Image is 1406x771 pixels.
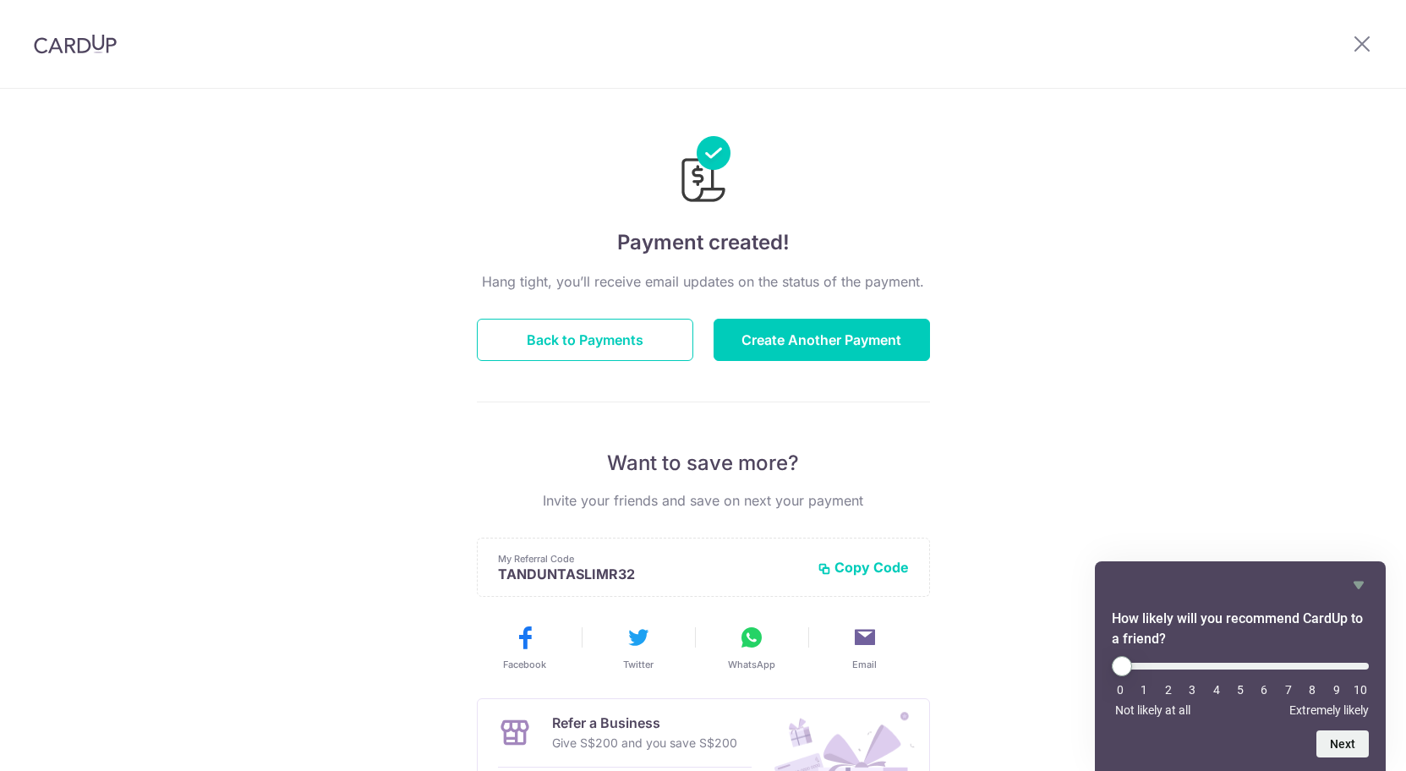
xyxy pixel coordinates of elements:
li: 0 [1112,683,1129,697]
button: Back to Payments [477,319,693,361]
button: WhatsApp [702,624,801,671]
h4: Payment created! [477,227,930,258]
li: 5 [1232,683,1249,697]
span: Email [852,658,877,671]
li: 10 [1352,683,1369,697]
button: Facebook [475,624,575,671]
p: Hang tight, you’ll receive email updates on the status of the payment. [477,271,930,292]
button: Email [815,624,915,671]
p: Want to save more? [477,450,930,477]
span: Extremely likely [1289,703,1369,717]
img: CardUp [34,34,117,54]
p: Invite your friends and save on next your payment [477,490,930,511]
button: Hide survey [1349,575,1369,595]
p: TANDUNTASLIMR32 [498,566,804,582]
span: WhatsApp [728,658,775,671]
button: Next question [1316,730,1369,757]
li: 4 [1208,683,1225,697]
span: Facebook [503,658,546,671]
button: Create Another Payment [714,319,930,361]
div: How likely will you recommend CardUp to a friend? Select an option from 0 to 10, with 0 being Not... [1112,656,1369,717]
button: Copy Code [818,559,909,576]
h2: How likely will you recommend CardUp to a friend? Select an option from 0 to 10, with 0 being Not... [1112,609,1369,649]
p: My Referral Code [498,552,804,566]
span: Not likely at all [1115,703,1190,717]
li: 2 [1160,683,1177,697]
li: 6 [1256,683,1272,697]
div: How likely will you recommend CardUp to a friend? Select an option from 0 to 10, with 0 being Not... [1112,575,1369,757]
li: 8 [1304,683,1321,697]
button: Twitter [588,624,688,671]
li: 1 [1135,683,1152,697]
li: 3 [1184,683,1201,697]
p: Refer a Business [552,713,737,733]
span: Twitter [623,658,654,671]
img: Payments [676,136,730,207]
li: 9 [1328,683,1345,697]
li: 7 [1280,683,1297,697]
p: Give S$200 and you save S$200 [552,733,737,753]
